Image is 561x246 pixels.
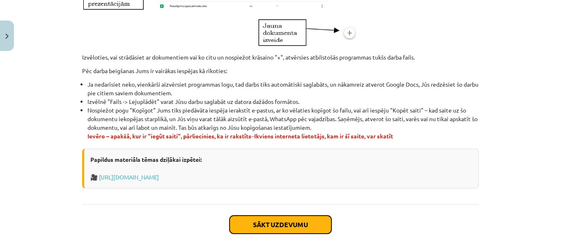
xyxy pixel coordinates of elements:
button: Sākt uzdevumu [230,216,331,234]
span: Ievēro – apakšā, kur ir "iegūt saiti", pārliecinies, ka ir rakstīts [87,132,251,140]
span: 🎥 [90,174,98,181]
li: Ja nedarīsiet neko, vienkārši aizvērsiet programmas logu, tad darbs tiks automātiski saglabāts, u... [87,80,479,97]
strong: Papildus materiāls tēmas dziļākai izpētei: [90,156,202,163]
p: Pēc darba beigšanas Jums ir vairākas iespējas kā rīkoties: [82,67,479,75]
img: icon-close-lesson-0947bae3869378f0d4975bcd49f059093ad1ed9edebbc8119c70593378902aed.svg [5,34,9,39]
span: – [251,132,393,140]
p: Izvēloties, vai strādāsiet ar dokumentiem vai ko citu un nospiežot krāsaino "+", atvērsies atbils... [82,53,479,62]
li: Izvēlnē "Fails -> Lejuplādēt" varat Jūsu darbu saglabāt uz datora dažādos formātos. [87,97,479,106]
strong: Ikviens interneta lietotājs, kam ir šī saite, var skatīt [254,132,393,140]
li: Nospiežot pogu "Kopīgot" Jums tiks piedāvāta iespēja ierakstīt e-pastus, ar ko vēlaties kopīgot š... [87,106,479,140]
a: [URL][DOMAIN_NAME] [99,173,159,181]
